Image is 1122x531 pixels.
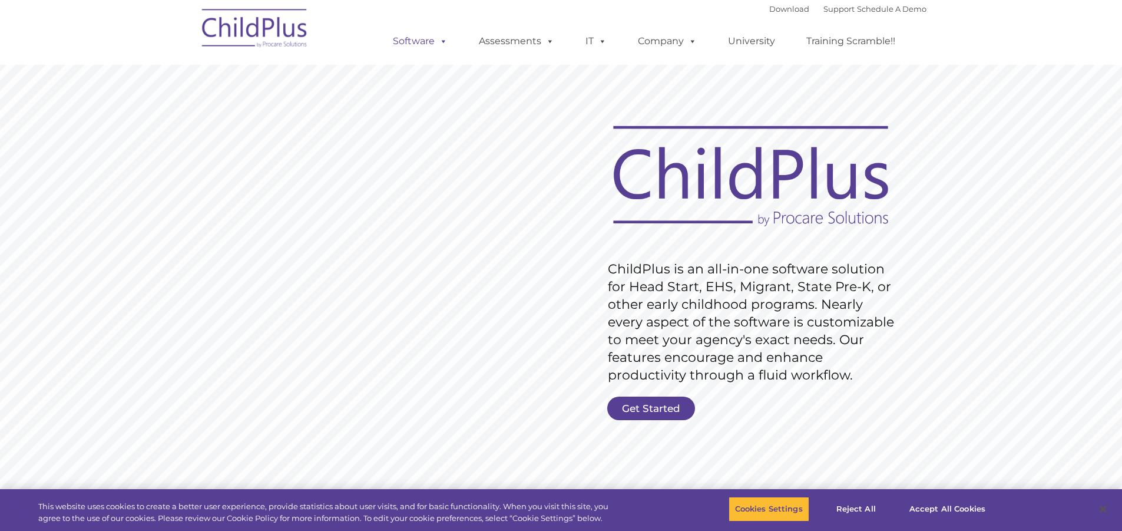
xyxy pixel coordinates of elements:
[729,497,809,522] button: Cookies Settings
[1090,496,1116,522] button: Close
[467,29,566,53] a: Assessments
[903,497,992,522] button: Accept All Cookies
[716,29,787,53] a: University
[769,4,809,14] a: Download
[795,29,907,53] a: Training Scramble!!
[626,29,709,53] a: Company
[381,29,459,53] a: Software
[819,497,893,522] button: Reject All
[823,4,855,14] a: Support
[607,397,695,420] a: Get Started
[574,29,618,53] a: IT
[196,1,314,60] img: ChildPlus by Procare Solutions
[769,4,926,14] font: |
[608,260,900,384] rs-layer: ChildPlus is an all-in-one software solution for Head Start, EHS, Migrant, State Pre-K, or other ...
[38,501,617,524] div: This website uses cookies to create a better user experience, provide statistics about user visit...
[857,4,926,14] a: Schedule A Demo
